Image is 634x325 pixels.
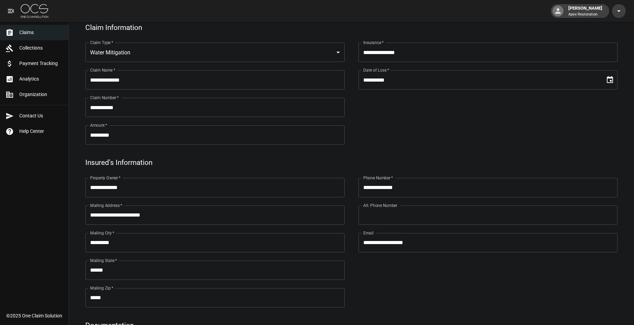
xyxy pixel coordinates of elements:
[85,43,345,62] div: Water Mitigation
[363,230,374,236] label: Email
[90,230,115,236] label: Mailing City
[90,95,119,101] label: Claim Number
[90,285,114,291] label: Mailing Zip
[19,112,63,119] span: Contact Us
[21,4,48,18] img: ocs-logo-white-transparent.png
[19,75,63,83] span: Analytics
[363,202,397,208] label: Alt. Phone Number
[19,91,63,98] span: Organization
[19,29,63,36] span: Claims
[90,40,113,45] label: Claim Type
[603,73,617,87] button: Choose date, selected date is Sep 30, 2025
[90,122,107,128] label: Amount
[6,312,62,319] div: © 2025 One Claim Solution
[19,128,63,135] span: Help Center
[19,60,63,67] span: Payment Tracking
[566,5,605,17] div: [PERSON_NAME]
[90,202,122,208] label: Mailing Address
[363,67,389,73] label: Date of Loss
[90,258,117,263] label: Mailing State
[19,44,63,52] span: Collections
[363,175,393,181] label: Phone Number
[4,4,18,18] button: open drawer
[90,175,121,181] label: Property Owner
[90,67,115,73] label: Claim Name
[363,40,384,45] label: Insurance
[568,12,602,18] p: Apex Restoration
